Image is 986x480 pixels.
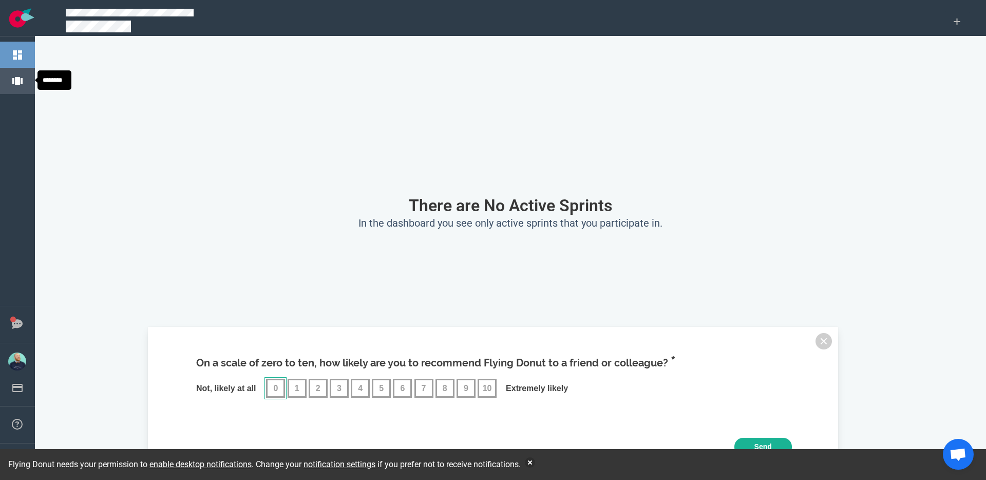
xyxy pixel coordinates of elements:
[422,384,426,393] span: 7
[506,384,568,393] span: Extremely likely
[8,459,252,469] span: Flying Donut needs your permission to
[196,384,256,393] span: Not, likely at all
[165,196,856,215] h1: There are No Active Sprints
[443,384,447,393] span: 8
[165,217,856,230] h2: In the dashboard you see only active sprints that you participate in.
[192,354,794,372] h5: On a scale of zero to ten, how likely are you to recommend Flying Donut to a friend or colleague?
[358,384,363,393] span: 4
[274,384,278,393] span: 0
[483,384,492,393] span: 10
[379,384,384,393] span: 5
[304,459,375,469] a: notification settings
[734,438,792,456] input: Send
[400,384,405,393] span: 6
[196,357,668,369] span: On a scale of zero to ten, how likely are you to recommend Flying Donut to a friend or colleague?
[192,354,794,400] div: On a scale of zero to ten, how likely are you to recommend Flying Donut to a friend or colleague?
[464,384,468,393] span: 9
[252,459,521,469] span: . Change your if you prefer not to receive notifications.
[149,459,252,469] a: enable desktop notifications
[316,384,320,393] span: 2
[943,439,974,470] a: Ouvrir le chat
[295,384,299,393] span: 1
[337,384,342,393] span: 3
